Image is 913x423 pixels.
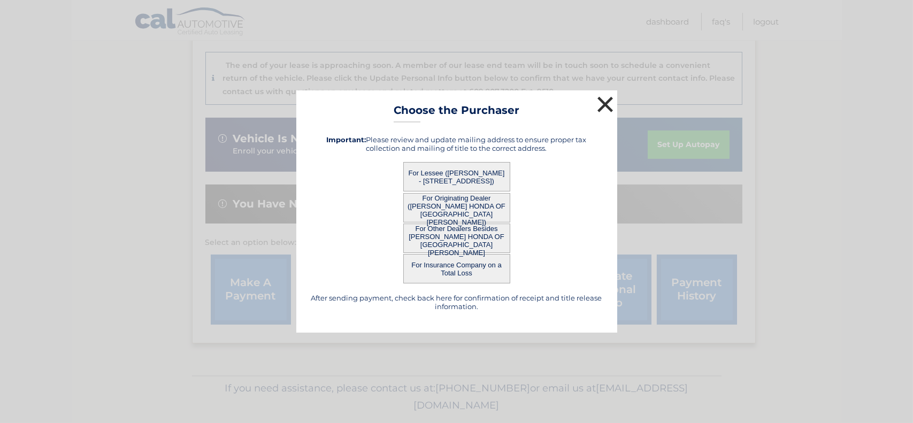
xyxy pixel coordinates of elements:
button: For Other Dealers Besides [PERSON_NAME] HONDA OF [GEOGRAPHIC_DATA][PERSON_NAME] [403,224,510,253]
h3: Choose the Purchaser [394,104,519,122]
button: × [595,94,616,115]
button: For Originating Dealer ([PERSON_NAME] HONDA OF [GEOGRAPHIC_DATA][PERSON_NAME]) [403,193,510,222]
h5: After sending payment, check back here for confirmation of receipt and title release information. [310,294,604,311]
button: For Insurance Company on a Total Loss [403,254,510,283]
button: For Lessee ([PERSON_NAME] - [STREET_ADDRESS]) [403,162,510,191]
strong: Important: [327,135,366,144]
h5: Please review and update mailing address to ensure proper tax collection and mailing of title to ... [310,135,604,152]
